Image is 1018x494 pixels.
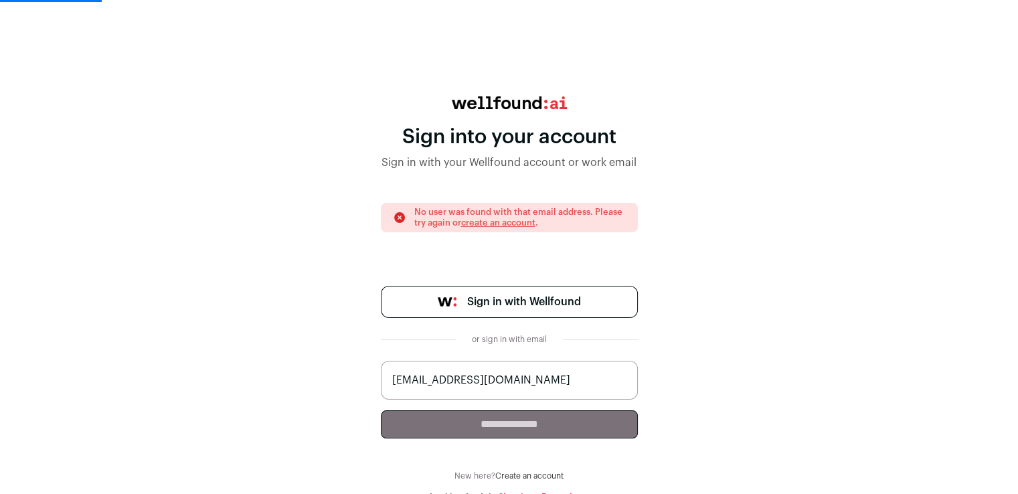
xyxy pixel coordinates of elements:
a: create an account [461,218,535,227]
a: Create an account [495,472,564,480]
span: Sign in with Wellfound [467,294,581,310]
div: Sign in with your Wellfound account or work email [381,155,638,171]
div: New here? [381,471,638,481]
a: Sign in with Wellfound [381,286,638,318]
img: wellfound:ai [452,96,567,109]
div: or sign in with email [466,334,552,345]
input: name@work-email.com [381,361,638,400]
img: wellfound-symbol-flush-black-fb3c872781a75f747ccb3a119075da62bfe97bd399995f84a933054e44a575c4.png [438,297,456,307]
div: Sign into your account [381,125,638,149]
p: No user was found with that email address. Please try again or . [414,207,626,228]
